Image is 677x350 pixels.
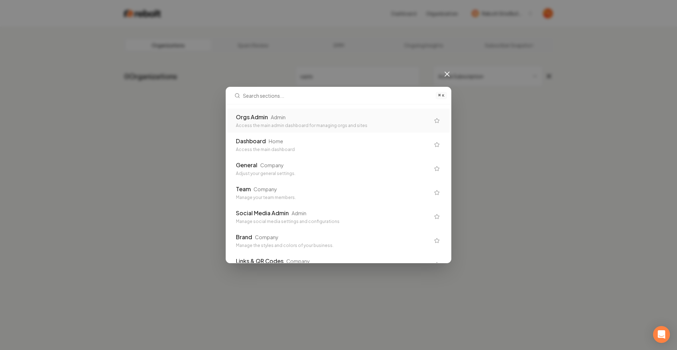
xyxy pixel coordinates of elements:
[236,195,430,200] div: Manage your team members.
[653,326,670,343] div: Open Intercom Messenger
[236,243,430,248] div: Manage the styles and colors of your business.
[236,137,266,145] div: Dashboard
[236,257,283,265] div: Links & QR Codes
[236,123,430,128] div: Access the main admin dashboard for managing orgs and sites
[226,104,451,263] div: Search sections...
[236,209,289,217] div: Social Media Admin
[243,87,432,104] input: Search sections...
[236,185,251,193] div: Team
[236,219,430,224] div: Manage social media settings and configurations
[236,233,252,241] div: Brand
[236,161,257,169] div: General
[292,210,306,217] div: Admin
[271,114,286,121] div: Admin
[255,234,279,241] div: Company
[254,186,277,193] div: Company
[236,147,430,152] div: Access the main dashboard
[260,162,284,169] div: Company
[236,113,268,121] div: Orgs Admin
[269,138,283,145] div: Home
[236,171,430,176] div: Adjust your general settings.
[286,258,310,265] div: Company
